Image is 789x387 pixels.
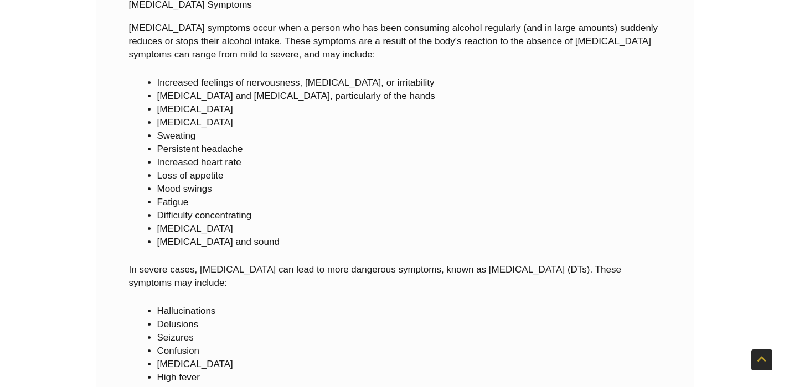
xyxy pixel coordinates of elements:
li: Increased feelings of nervousness, [MEDICAL_DATA], or irritability [157,76,661,90]
p: In severe cases, [MEDICAL_DATA] can lead to more dangerous symptoms, known as [MEDICAL_DATA] (DTs... [129,263,661,290]
li: High fever [157,371,661,384]
li: [MEDICAL_DATA] and [MEDICAL_DATA], particularly of the hands [157,90,661,103]
li: Increased heart rate [157,156,661,169]
li: Seizures [157,331,661,344]
li: [MEDICAL_DATA] and sound [157,236,661,249]
li: Difficulty concentrating [157,209,661,222]
li: Delusions [157,318,661,331]
li: Sweating [157,129,661,143]
li: Hallucinations [157,305,661,318]
li: Fatigue [157,196,661,209]
li: [MEDICAL_DATA] [157,222,661,236]
li: [MEDICAL_DATA] [157,116,661,129]
li: Loss of appetite [157,169,661,182]
p: [MEDICAL_DATA] symptoms occur when a person who has been consuming alcohol regularly (and in larg... [129,22,661,61]
li: Confusion [157,344,661,358]
li: Persistent headache [157,143,661,156]
li: [MEDICAL_DATA] [157,358,661,371]
li: Mood swings [157,182,661,196]
li: [MEDICAL_DATA] [157,103,661,116]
